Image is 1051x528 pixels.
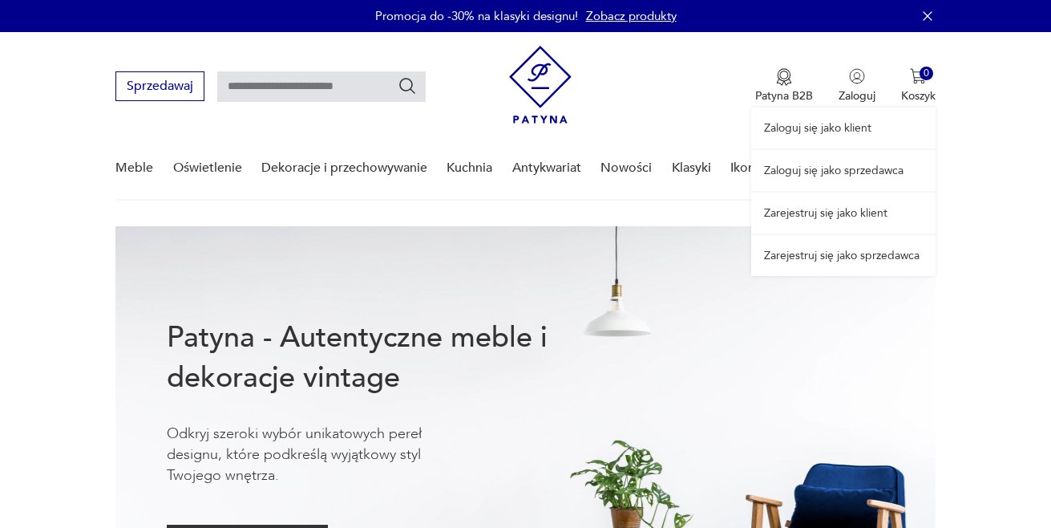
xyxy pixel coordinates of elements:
[173,137,242,199] a: Oświetlenie
[115,71,204,101] button: Sprzedawaj
[672,137,711,199] a: Klasyki
[261,137,427,199] a: Dekoracje i przechowywanie
[509,46,572,124] img: Patyna - sklep z meblami i dekoracjami vintage
[167,424,471,486] p: Odkryj szeroki wybór unikatowych pereł designu, które podkreślą wyjątkowy styl Twojego wnętrza.
[167,318,600,398] h1: Patyna - Autentyczne meble i dekoracje vintage
[751,235,936,276] a: Zarejestruj się jako sprzedawca
[375,8,578,24] p: Promocja do -30% na klasyki designu!
[901,88,936,104] p: Koszyk
[600,137,652,199] a: Nowości
[115,82,204,93] a: Sprzedawaj
[751,193,936,234] a: Zarejestruj się jako klient
[398,76,417,95] button: Szukaj
[586,8,677,24] a: Zobacz produkty
[512,137,581,199] a: Antykwariat
[751,108,936,148] a: Zaloguj się jako klient
[447,137,492,199] a: Kuchnia
[751,150,936,191] a: Zaloguj się jako sprzedawca
[115,137,153,199] a: Meble
[730,137,811,199] a: Ikony designu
